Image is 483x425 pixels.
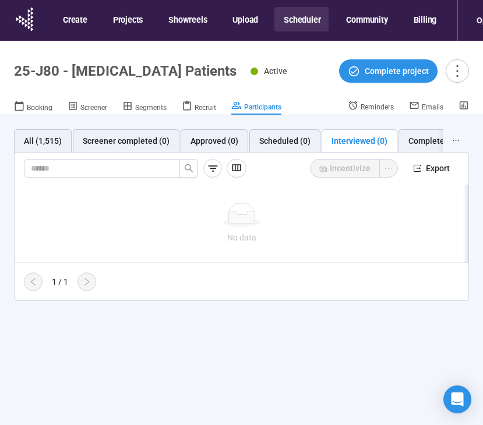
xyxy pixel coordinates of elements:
[443,385,471,413] div: Open Intercom Messenger
[159,7,215,31] button: Showreels
[184,164,193,173] span: search
[54,7,96,31] button: Create
[244,103,281,111] span: Participants
[80,104,107,112] span: Screener
[443,129,469,153] button: ellipsis
[195,104,216,112] span: Recruit
[29,231,454,244] div: No data
[24,134,62,147] div: All (1,515)
[404,7,445,31] button: Billing
[179,159,198,178] button: search
[422,103,443,111] span: Emails
[191,134,238,147] div: Approved (0)
[83,134,170,147] div: Screener completed (0)
[29,277,38,286] span: left
[337,7,396,31] button: Community
[452,137,460,144] span: ellipsis
[259,134,311,147] div: Scheduled (0)
[408,134,466,147] div: Completed (17)
[77,272,96,291] button: right
[413,164,421,172] span: export
[122,100,167,115] a: Segments
[104,7,151,31] button: Projects
[24,272,43,291] button: left
[135,104,167,112] span: Segments
[223,7,266,31] button: Upload
[82,277,91,286] span: right
[339,59,438,83] button: Complete project
[274,7,329,31] button: Scheduler
[449,63,465,79] span: more
[409,100,443,114] a: Emails
[361,103,394,111] span: Reminders
[52,275,68,288] div: 1 / 1
[446,59,469,83] button: more
[365,65,429,77] span: Complete project
[231,100,281,115] a: Participants
[182,100,216,115] a: Recruit
[68,100,107,115] a: Screener
[27,104,52,112] span: Booking
[264,66,287,76] span: Active
[404,159,459,178] button: exportExport
[348,100,394,114] a: Reminders
[14,63,237,79] h1: 25-J80 - [MEDICAL_DATA] Patients
[332,134,387,147] div: Interviewed (0)
[14,100,52,115] a: Booking
[426,162,450,175] span: Export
